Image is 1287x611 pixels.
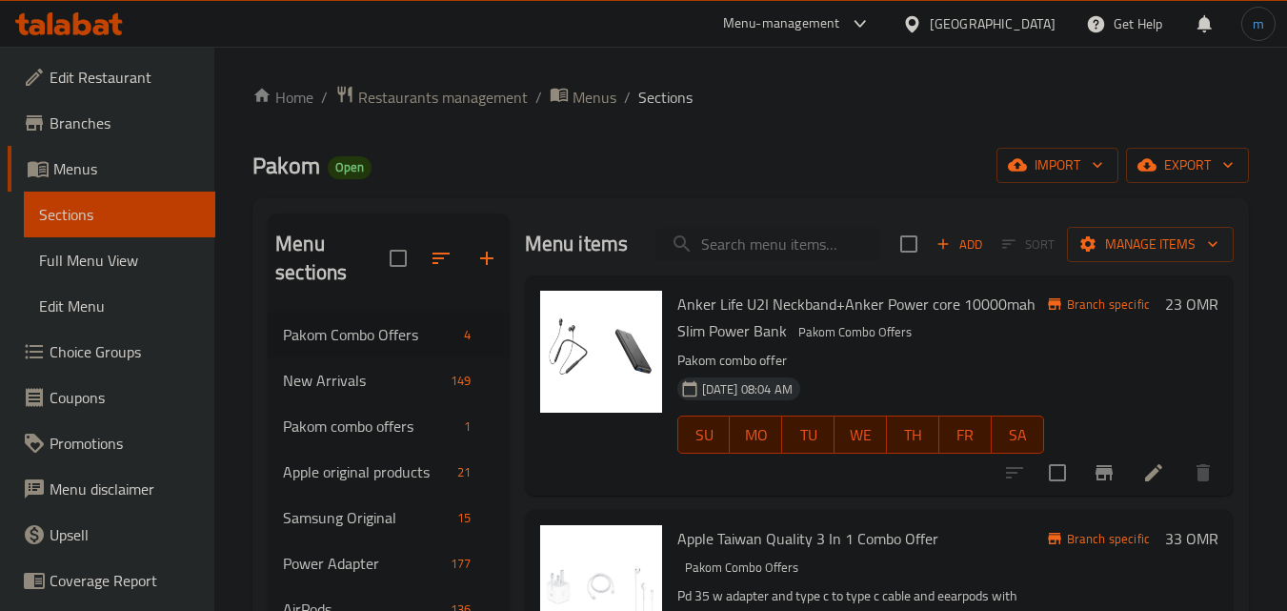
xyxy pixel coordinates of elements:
div: Pakom combo offers1 [268,403,509,449]
span: Choice Groups [50,340,200,363]
span: Promotions [50,432,200,455]
span: TH [895,421,932,449]
span: export [1141,153,1234,177]
span: Coverage Report [50,569,200,592]
span: Pakom Combo Offers [791,321,919,343]
div: items [450,460,478,483]
span: Manage items [1082,233,1218,256]
span: Pakom Combo Offers [677,557,806,579]
span: Samsung Original [283,506,450,529]
span: WE [842,421,879,449]
span: Anker Life U2I Neckband+Anker Power core 10000mah Slim Power Bank [677,290,1036,345]
span: New Arrivals [283,369,443,392]
h2: Menu sections [275,230,389,287]
h2: Menu items [525,230,629,258]
li: / [624,86,631,109]
span: [DATE] 08:04 AM [694,380,800,398]
button: import [996,148,1118,183]
span: Select section [889,224,929,264]
p: Pakom combo offer [677,349,1044,373]
span: Edit Restaurant [50,66,200,89]
div: items [443,552,478,575]
button: SU [677,416,731,454]
div: Pakom Combo Offers4 [268,312,509,357]
span: MO [737,421,774,449]
span: 1 [456,418,478,436]
a: Coupons [8,375,215,420]
button: Manage items [1067,227,1234,262]
li: / [321,86,328,109]
h6: 33 OMR [1165,525,1218,552]
div: items [450,506,478,529]
span: Open [328,159,372,175]
a: Menu disclaimer [8,466,215,512]
div: items [456,415,478,438]
span: Full Menu View [39,249,200,272]
span: Pakom combo offers [283,415,456,438]
span: Menus [53,157,200,180]
a: Sections [24,192,215,237]
a: Restaurants management [335,85,528,110]
div: Open [328,156,372,179]
nav: breadcrumb [252,85,1249,110]
span: 4 [456,326,478,344]
span: 21 [450,463,478,481]
span: Select to update [1037,453,1077,493]
span: Branch specific [1059,530,1157,548]
div: Samsung Original15 [268,495,509,540]
span: Branches [50,112,200,134]
a: Choice Groups [8,329,215,375]
span: Sections [638,86,693,109]
input: search [655,228,880,261]
span: Pakom [252,144,320,187]
span: Apple original products [283,460,450,483]
span: Edit Menu [39,295,200,317]
a: Edit Restaurant [8,54,215,100]
button: TH [887,416,939,454]
span: Sort sections [418,235,464,281]
span: Select all sections [378,238,418,278]
a: Branches [8,100,215,146]
span: Add [934,234,985,255]
span: TU [790,421,827,449]
span: Restaurants management [358,86,528,109]
span: Branch specific [1059,295,1157,314]
span: m [1253,13,1264,34]
div: items [443,369,478,392]
div: Pakom Combo Offers [677,556,806,579]
a: Coverage Report [8,558,215,603]
button: delete [1180,450,1226,496]
button: SA [992,416,1044,454]
div: New Arrivals149 [268,357,509,403]
a: Menus [550,85,616,110]
img: Anker Life U2I Neckband+Anker Power core 10000mah Slim Power Bank [540,291,662,413]
li: / [535,86,542,109]
a: Upsell [8,512,215,558]
span: 177 [443,555,478,573]
span: Sections [39,203,200,226]
div: items [456,323,478,346]
button: Add section [464,235,510,281]
span: Power Adapter [283,552,443,575]
h6: 23 OMR [1165,291,1218,317]
span: Coupons [50,386,200,409]
div: Power Adapter177 [268,540,509,586]
span: SU [686,421,723,449]
span: SA [999,421,1036,449]
button: TU [782,416,835,454]
a: Menus [8,146,215,192]
span: Upsell [50,523,200,546]
span: 15 [450,509,478,527]
a: Full Menu View [24,237,215,283]
a: Home [252,86,313,109]
span: Pakom Combo Offers [283,323,456,346]
div: Apple original products21 [268,449,509,495]
a: Edit menu item [1142,461,1165,484]
span: Menu disclaimer [50,478,200,500]
button: Branch-specific-item [1081,450,1127,496]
